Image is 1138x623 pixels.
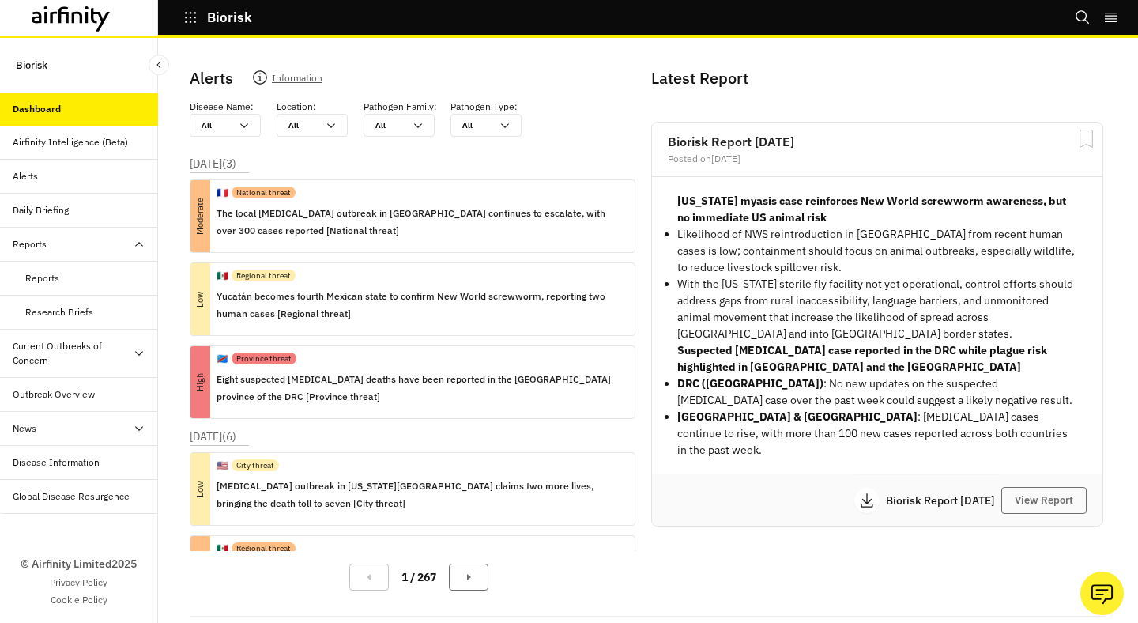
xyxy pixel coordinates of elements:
[886,495,1001,506] p: Biorisk Report [DATE]
[668,135,1087,148] h2: Biorisk Report [DATE]
[677,226,1077,276] p: Likelihood of NWS reintroduction in [GEOGRAPHIC_DATA] from recent human cases is low; containment...
[13,387,95,402] div: Outbreak Overview
[13,169,38,183] div: Alerts
[450,100,518,114] p: Pathogen Type :
[449,564,488,591] button: Next Page
[25,271,59,285] div: Reports
[149,55,169,75] button: Close Sidebar
[236,353,292,364] p: Province threat
[236,542,291,554] p: Regional threat
[651,66,1100,90] p: Latest Report
[349,564,389,591] button: Previous Page
[13,421,36,436] div: News
[236,187,291,198] p: National threat
[13,339,133,368] div: Current Outbreaks of Concern
[677,343,1047,374] strong: Suspected [MEDICAL_DATA] case reported in the DRC while plague risk highlighted in [GEOGRAPHIC_DA...
[13,203,69,217] div: Daily Briefing
[236,270,291,281] p: Regional threat
[1080,572,1124,615] button: Ask our analysts
[272,70,322,92] p: Information
[217,352,228,366] p: 🇨🇩
[677,276,1077,342] p: With the [US_STATE] sterile fly facility not yet operational, control efforts should address gaps...
[677,376,1077,409] li: : No new updates on the suspected [MEDICAL_DATA] case over the past week could suggest a likely n...
[217,542,228,556] p: 🇲🇽
[13,455,100,470] div: Disease Information
[401,569,436,586] p: 1 / 267
[217,205,622,240] p: The local [MEDICAL_DATA] outbreak in [GEOGRAPHIC_DATA] continues to escalate, with over 300 cases...
[21,556,137,572] p: © Airfinity Limited 2025
[217,459,228,473] p: 🇺🇸
[217,186,228,200] p: 🇫🇷
[1076,129,1096,149] svg: Bookmark Report
[364,100,437,114] p: Pathogen Family :
[217,288,622,323] p: Yucatán becomes fourth Mexican state to confirm New World screwworm, reporting two human cases [R...
[25,305,93,319] div: Research Briefs
[190,429,236,445] p: [DATE] ( 6 )
[217,371,622,406] p: Eight suspected [MEDICAL_DATA] deaths have been reported in the [GEOGRAPHIC_DATA] province of the...
[13,237,47,251] div: Reports
[677,410,918,424] strong: [GEOGRAPHIC_DATA] & [GEOGRAPHIC_DATA]
[668,154,1087,164] div: Posted on [DATE]
[236,459,274,471] p: City threat
[190,66,233,90] p: Alerts
[277,100,316,114] p: Location :
[164,289,236,309] p: Low
[183,4,252,31] button: Biorisk
[190,100,254,114] p: Disease Name :
[13,102,61,116] div: Dashboard
[164,372,236,392] p: High
[1001,487,1087,514] button: View Report
[164,206,236,226] p: Moderate
[217,478,622,512] p: [MEDICAL_DATA] outbreak in [US_STATE][GEOGRAPHIC_DATA] claims two more lives, bringing the death ...
[217,269,228,283] p: 🇲🇽
[13,135,128,149] div: Airfinity Intelligence (Beta)
[1075,4,1091,31] button: Search
[51,593,107,607] a: Cookie Policy
[677,409,1077,459] p: : [MEDICAL_DATA] cases continue to rise, with more than 100 new cases reported across both countr...
[677,194,1066,225] strong: [US_STATE] myasis case reinforces New World screwworm awareness, but no immediate US animal risk
[13,489,130,504] div: Global Disease Resurgence
[164,479,236,499] p: Low
[677,376,823,391] strong: DRC ([GEOGRAPHIC_DATA])
[16,51,47,80] p: Biorisk
[50,576,107,590] a: Privacy Policy
[207,10,252,25] p: Biorisk
[190,156,236,172] p: [DATE] ( 3 )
